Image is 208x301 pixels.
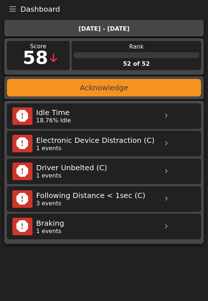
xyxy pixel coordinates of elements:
[36,116,157,125] div: 18.76% Idle
[36,199,157,208] div: 3 events
[36,135,157,146] div: Electronic Device Distraction (C)
[72,42,201,51] div: Rank
[20,5,60,13] span: Dashboard
[36,218,157,229] div: Braking
[7,79,201,96] button: Acknowledge
[36,144,157,153] div: 1 events
[23,44,48,72] div: 58
[36,162,157,173] div: Driver Unbelted (C)
[36,190,157,201] div: Following Distance < 1sec (C)
[7,42,70,51] div: Score
[5,4,20,14] button: Toggle navigation
[72,60,201,68] div: 52 of 52
[36,107,157,118] div: Idle Time
[9,24,199,33] div: [DATE] - [DATE]
[36,227,157,236] div: 1 events
[36,171,157,180] div: 1 events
